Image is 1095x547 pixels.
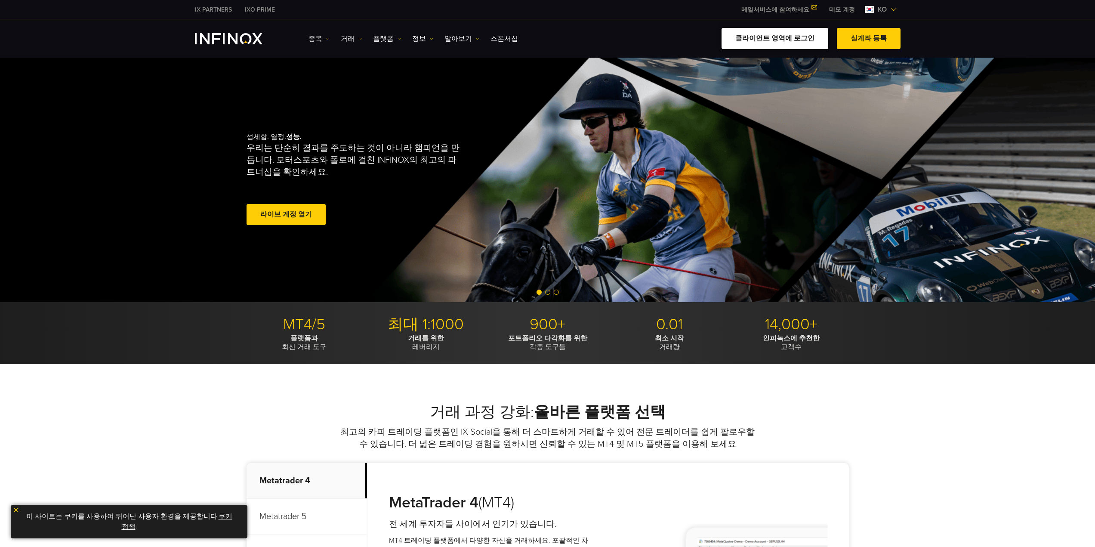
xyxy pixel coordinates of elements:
a: 거래 [341,34,362,44]
p: 14,000+ [734,315,849,334]
div: 섬세함. 열정. [247,119,518,241]
strong: 성능. [286,133,302,141]
a: INFINOX Logo [195,33,283,44]
a: 메일서비스에 참여하세요 [735,6,823,13]
a: 플랫폼 [373,34,401,44]
span: Go to slide 1 [537,290,542,295]
p: 최대 1:1000 [368,315,484,334]
a: 클라이언트 영역에 로그인 [722,28,828,49]
a: 정보 [412,34,434,44]
strong: 올바른 플랫폼 선택 [534,403,666,421]
p: Metatrader 5 [247,499,367,535]
span: Go to slide 2 [545,290,550,295]
a: 스폰서십 [490,34,518,44]
a: INFINOX [238,5,281,14]
strong: 인피녹스에 추천한 [763,334,820,343]
a: INFINOX MENU [823,5,861,14]
p: 최고의 카피 트레이딩 플랫폼인 IX Social을 통해 더 스마트하게 거래할 수 있어 전문 트레이더를 쉽게 팔로우할 수 있습니다. 더 넓은 트레이딩 경험을 원하시면 신뢰할 수... [339,426,756,450]
a: 실계좌 등록 [837,28,901,49]
a: 종목 [308,34,330,44]
a: 라이브 계정 열기 [247,204,326,225]
h3: (MT4) [389,493,594,512]
a: 알아보기 [444,34,480,44]
p: 우리는 단순히 결과를 주도하는 것이 아니라 챔피언을 만듭니다. 모터스포츠와 폴로에 걸친 INFINOX의 최고의 파트너십을 확인하세요. [247,142,463,178]
span: ko [874,4,890,15]
p: Metatrader 4 [247,463,367,499]
p: 900+ [490,315,605,334]
p: 최신 거래 도구 [247,334,362,351]
a: INFINOX [188,5,238,14]
p: 각종 도구들 [490,334,605,351]
strong: 포트폴리오 다각화를 위한 [508,334,587,343]
p: 0.01 [612,315,727,334]
h4: 전 세계 투자자들 사이에서 인기가 있습니다. [389,518,594,530]
p: 고객수 [734,334,849,351]
strong: 거래를 위한 [408,334,444,343]
strong: MetaTrader 4 [389,493,478,512]
img: yellow close icon [13,507,19,513]
p: MT4/5 [247,315,362,334]
p: 이 사이트는 쿠키를 사용하여 뛰어난 사용자 환경을 제공합니다. . [15,509,243,534]
strong: 플랫폼과 [290,334,318,343]
p: 레버리지 [368,334,484,351]
strong: 최소 시작 [655,334,684,343]
p: 거래량 [612,334,727,351]
h2: 거래 과정 강화: [247,403,849,422]
span: Go to slide 3 [554,290,559,295]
